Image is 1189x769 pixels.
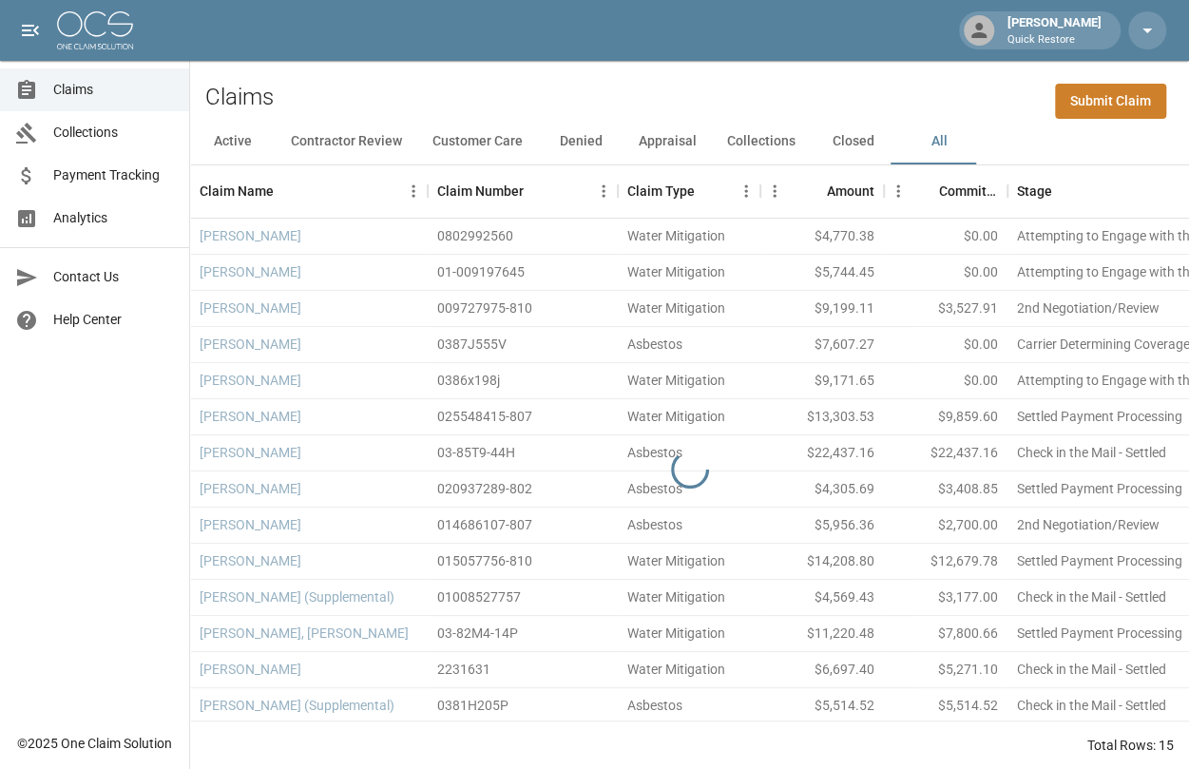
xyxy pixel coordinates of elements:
button: Sort [800,178,827,204]
button: Menu [732,177,760,205]
div: dynamic tabs [190,119,1189,164]
button: Sort [695,178,721,204]
div: Claim Type [627,164,695,218]
button: open drawer [11,11,49,49]
button: Menu [760,177,789,205]
button: Active [190,119,276,164]
div: Committed Amount [939,164,998,218]
button: Closed [811,119,896,164]
button: Collections [712,119,811,164]
h2: Claims [205,84,274,111]
button: Sort [912,178,939,204]
button: Appraisal [623,119,712,164]
p: Quick Restore [1007,32,1102,48]
button: Contractor Review [276,119,417,164]
button: Menu [589,177,618,205]
span: Collections [53,123,174,143]
div: © 2025 One Claim Solution [17,734,172,753]
span: Payment Tracking [53,165,174,185]
button: Sort [1052,178,1079,204]
div: [PERSON_NAME] [1000,13,1109,48]
span: Analytics [53,208,174,228]
div: Total Rows: 15 [1087,736,1174,755]
div: Stage [1017,164,1052,218]
a: Submit Claim [1055,84,1166,119]
div: Amount [760,164,884,218]
span: Contact Us [53,267,174,287]
button: All [896,119,982,164]
span: Help Center [53,310,174,330]
div: Claim Number [437,164,524,218]
div: Claim Number [428,164,618,218]
div: Committed Amount [884,164,1007,218]
div: Amount [827,164,874,218]
button: Menu [884,177,912,205]
div: Claim Name [200,164,274,218]
button: Denied [538,119,623,164]
div: Claim Name [190,164,428,218]
div: Claim Type [618,164,760,218]
span: Claims [53,80,174,100]
button: Menu [399,177,428,205]
button: Sort [524,178,550,204]
img: ocs-logo-white-transparent.png [57,11,133,49]
button: Customer Care [417,119,538,164]
button: Sort [274,178,300,204]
